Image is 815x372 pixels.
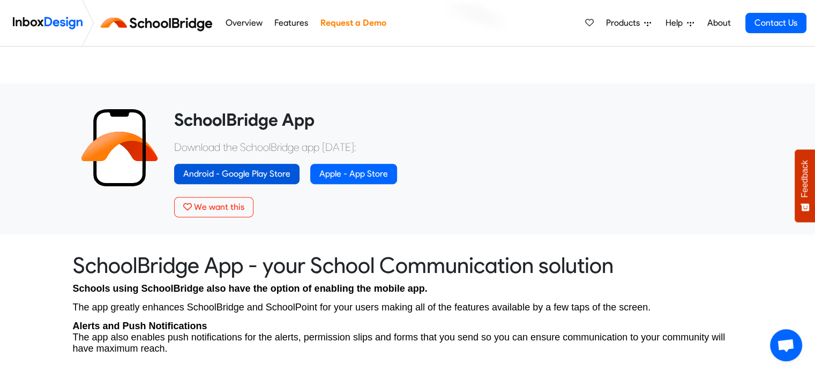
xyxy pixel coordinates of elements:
span: The app also enables push notifications for the alerts, permission slips and forms that you send ... [73,332,726,354]
heading: SchoolBridge App - your School Communication solution [73,252,743,279]
a: Contact Us [745,13,806,33]
heading: SchoolBridge App [174,109,735,131]
a: Android - Google Play Store [174,164,300,184]
a: Apple - App Store [310,164,397,184]
span: Feedback [800,160,810,198]
span: We want this [194,202,244,212]
a: Products [602,12,655,34]
img: schoolbridge logo [99,10,219,36]
button: Feedback - Show survey [795,149,815,222]
a: About [704,12,734,34]
button: We want this [174,197,253,217]
p: Download the SchoolBridge app [DATE]: [174,139,735,155]
a: Help [661,12,698,34]
a: Overview [222,12,265,34]
img: 2022_01_13_icon_sb_app.svg [81,109,158,186]
strong: Alerts and Push Notifications [73,321,207,331]
a: Features [272,12,311,34]
span: Help [666,17,687,29]
span: Schools using SchoolBridge also have the option of enabling the mobile app. [73,283,428,294]
a: Request a Demo [317,12,389,34]
div: Open chat [770,329,802,361]
span: The app greatly enhances SchoolBridge and SchoolPoint for your users making all of the features a... [73,302,651,313]
span: Products [606,17,644,29]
